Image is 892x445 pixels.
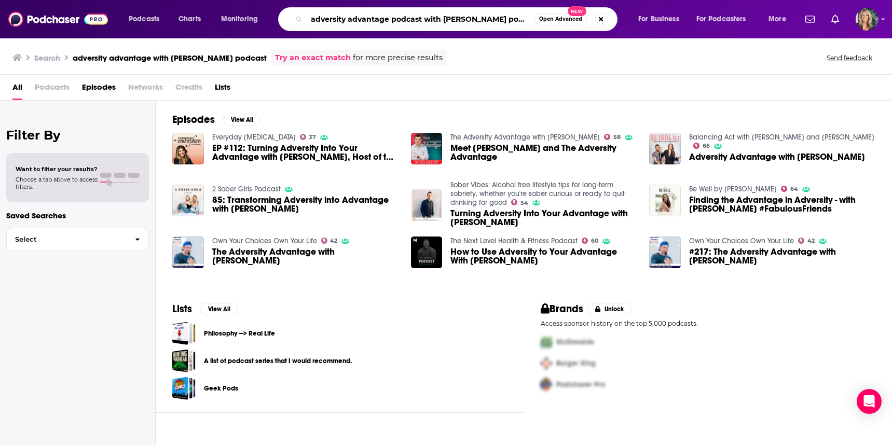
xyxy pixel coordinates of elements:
[689,152,865,161] a: Adversity Advantage with Doug Bopst
[537,353,556,374] img: Second Pro Logo
[856,8,879,31] span: Logged in as lisa.beech
[556,338,594,346] span: McDonalds
[179,12,201,26] span: Charts
[172,185,204,216] a: 85: Transforming Adversity into Advantage with Doug Bopst
[212,144,399,161] span: EP #112: Turning Adversity Into Your Advantage with [PERSON_NAME], Host of the Adversity Advantag...
[307,11,534,27] input: Search podcasts, credits, & more...
[801,10,819,28] a: Show notifications dropdown
[638,12,679,26] span: For Business
[781,186,798,192] a: 64
[411,133,443,164] img: Meet Doug Bopst and The Adversity Advantage
[689,152,865,161] span: Adversity Advantage with [PERSON_NAME]
[568,6,586,16] span: New
[223,114,260,126] button: View All
[520,201,528,205] span: 54
[556,359,596,368] span: Burger King
[450,209,637,227] a: Turning Adversity Into Your Advantage with Doug Bopst
[204,328,275,339] a: Philosophy ---> Real Life
[35,79,70,100] span: Podcasts
[16,165,98,173] span: Want to filter your results?
[300,134,317,140] a: 37
[856,8,879,31] img: User Profile
[450,180,625,207] a: Sober Vibes: Alcohol free lifestyle tips for long-term sobriety, whether you're sober curious or ...
[450,144,637,161] span: Meet [PERSON_NAME] and The Adversity Advantage
[172,113,215,126] h2: Episodes
[693,143,710,149] a: 66
[172,302,192,315] h2: Lists
[172,11,207,27] a: Charts
[690,11,761,27] button: open menu
[649,237,681,268] a: #217: The Adversity Advantage with Doug Bopst
[221,12,258,26] span: Monitoring
[12,79,22,100] a: All
[172,237,204,268] img: The Adversity Advantage with Doug Bopst
[309,135,316,140] span: 37
[541,302,584,315] h2: Brands
[631,11,692,27] button: open menu
[172,349,196,372] a: A list of podcast series that I would recommend.
[411,189,443,221] img: Turning Adversity Into Your Advantage with Doug Bopst
[172,322,196,345] span: Philosophy ---> Real Life
[82,79,116,100] a: Episodes
[411,237,443,268] img: How to Use Adversity to Your Advantage With Doug Bopst
[613,135,621,140] span: 58
[172,133,204,164] a: EP #112: Turning Adversity Into Your Advantage with Doug Bopst, Host of the Adversity Advantage P...
[6,211,149,220] p: Saved Searches
[534,13,587,25] button: Open AdvancedNew
[582,238,598,244] a: 60
[649,185,681,216] img: Finding the Advantage in Adversity - with Doug Bopst #FabulousFriends
[321,238,338,244] a: 42
[511,199,528,205] a: 54
[689,247,875,265] a: #217: The Adversity Advantage with Doug Bopst
[212,144,399,161] a: EP #112: Turning Adversity Into Your Advantage with Doug Bopst, Host of the Adversity Advantage P...
[696,12,746,26] span: For Podcasters
[689,237,794,245] a: Own Your Choices Own Your Life
[689,196,875,213] span: Finding the Advantage in Adversity - with [PERSON_NAME] #FabulousFriends
[827,10,843,28] a: Show notifications dropdown
[6,228,149,251] button: Select
[450,144,637,161] a: Meet Doug Bopst and The Adversity Advantage
[330,239,337,243] span: 42
[172,377,196,400] a: Geek Pods
[798,238,815,244] a: 42
[689,247,875,265] span: #217: The Adversity Advantage with [PERSON_NAME]
[200,303,238,315] button: View All
[129,12,159,26] span: Podcasts
[214,11,271,27] button: open menu
[649,133,681,164] img: Adversity Advantage with Doug Bopst
[450,237,578,245] a: The Next Level Health & Fitness Podcast
[128,79,163,100] span: Networks
[212,196,399,213] a: 85: Transforming Adversity into Advantage with Doug Bopst
[212,196,399,213] span: 85: Transforming Adversity into Advantage with [PERSON_NAME]
[541,319,876,327] p: Access sponsor history on the top 5,000 podcasts.
[8,9,108,29] img: Podchaser - Follow, Share and Rate Podcasts
[537,374,556,395] img: Third Pro Logo
[450,247,637,265] span: How to Use Adversity to Your Advantage With [PERSON_NAME]
[703,144,710,148] span: 66
[212,247,399,265] a: The Adversity Advantage with Doug Bopst
[172,302,238,315] a: ListsView All
[689,196,875,213] a: Finding the Advantage in Adversity - with Doug Bopst #FabulousFriends
[212,237,317,245] a: Own Your Choices Own Your Life
[824,53,875,62] button: Send feedback
[175,79,202,100] span: Credits
[450,209,637,227] span: Turning Adversity Into Your Advantage with [PERSON_NAME]
[288,7,627,31] div: Search podcasts, credits, & more...
[807,239,815,243] span: 42
[212,185,281,193] a: 2 Sober Girls Podcast
[212,247,399,265] span: The Adversity Advantage with [PERSON_NAME]
[450,247,637,265] a: How to Use Adversity to Your Advantage With Doug Bopst
[172,113,260,126] a: EpisodesView All
[73,53,267,63] h3: adversity advantage with [PERSON_NAME] podcast
[121,11,173,27] button: open menu
[537,331,556,353] img: First Pro Logo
